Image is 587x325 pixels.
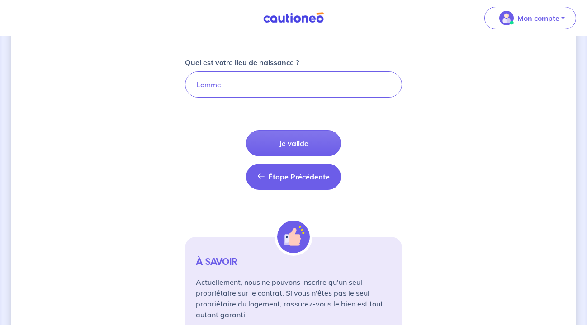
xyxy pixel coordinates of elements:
[260,12,327,24] img: Cautioneo
[196,277,391,320] p: Actuellement, nous ne pouvons inscrire qu'un seul propriétaire sur le contrat. Si vous n'êtes pas...
[517,13,559,24] p: Mon compte
[277,221,310,253] img: illu_alert_hand.svg
[484,7,576,29] button: illu_account_valid_menu.svgMon compte
[268,172,330,181] span: Étape Précédente
[185,71,402,98] input: Paris
[196,255,237,268] strong: À SAVOIR
[246,164,341,190] button: Étape Précédente
[499,11,514,25] img: illu_account_valid_menu.svg
[185,57,299,68] p: Quel est votre lieu de naissance ?
[246,130,341,156] button: Je valide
